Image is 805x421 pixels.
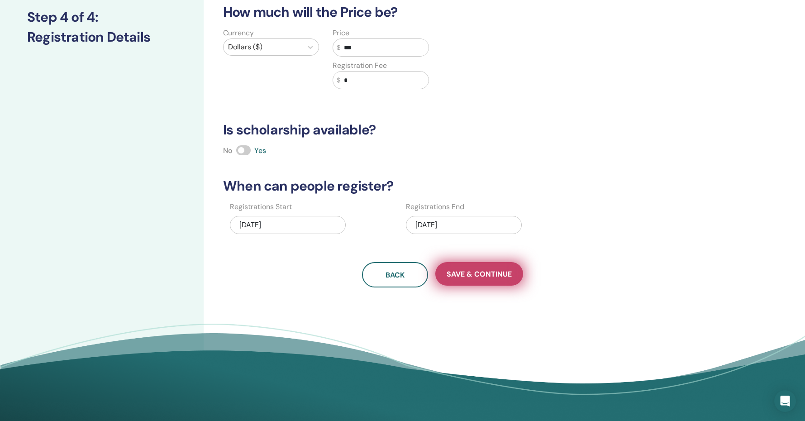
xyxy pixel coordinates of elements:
h3: Is scholarship available? [218,122,667,138]
span: Yes [254,146,266,155]
label: Currency [223,28,254,38]
label: Registrations End [406,201,464,212]
label: Registration Fee [333,60,387,71]
button: Back [362,262,428,287]
label: Registrations Start [230,201,292,212]
h3: How much will the Price be? [218,4,667,20]
h3: Registration Details [27,29,176,45]
h3: When can people register? [218,178,667,194]
span: Back [386,270,405,280]
div: [DATE] [406,216,522,234]
span: $ [337,43,340,53]
span: $ [337,76,340,85]
div: Open Intercom Messenger [774,390,796,412]
span: No [223,146,233,155]
h3: Step 4 of 4 : [27,9,176,25]
button: Save & Continue [435,262,523,286]
div: [DATE] [230,216,346,234]
span: Save & Continue [447,269,512,279]
label: Price [333,28,349,38]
